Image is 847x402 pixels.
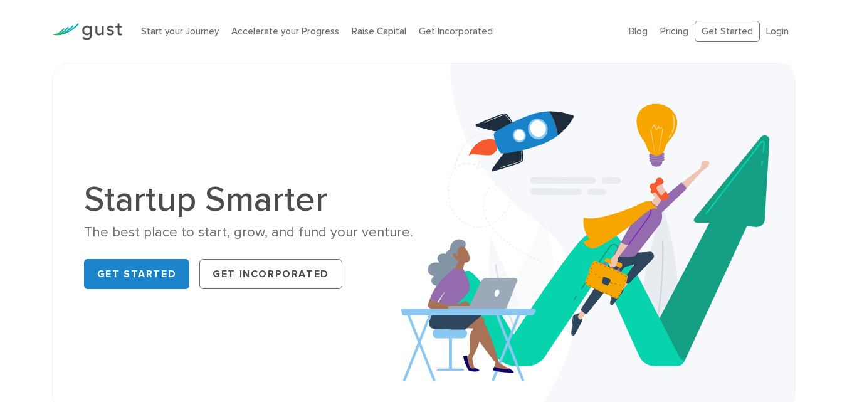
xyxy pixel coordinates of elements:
a: Start your Journey [141,26,219,37]
a: Get Incorporated [419,26,493,37]
a: Blog [629,26,648,37]
img: Gust Logo [52,23,122,40]
a: Accelerate your Progress [231,26,339,37]
a: Get Incorporated [199,259,342,289]
a: Raise Capital [352,26,406,37]
a: Get Started [695,21,760,43]
h1: Startup Smarter [84,182,414,217]
a: Pricing [660,26,688,37]
a: Get Started [84,259,190,289]
a: Login [766,26,789,37]
div: The best place to start, grow, and fund your venture. [84,223,414,241]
